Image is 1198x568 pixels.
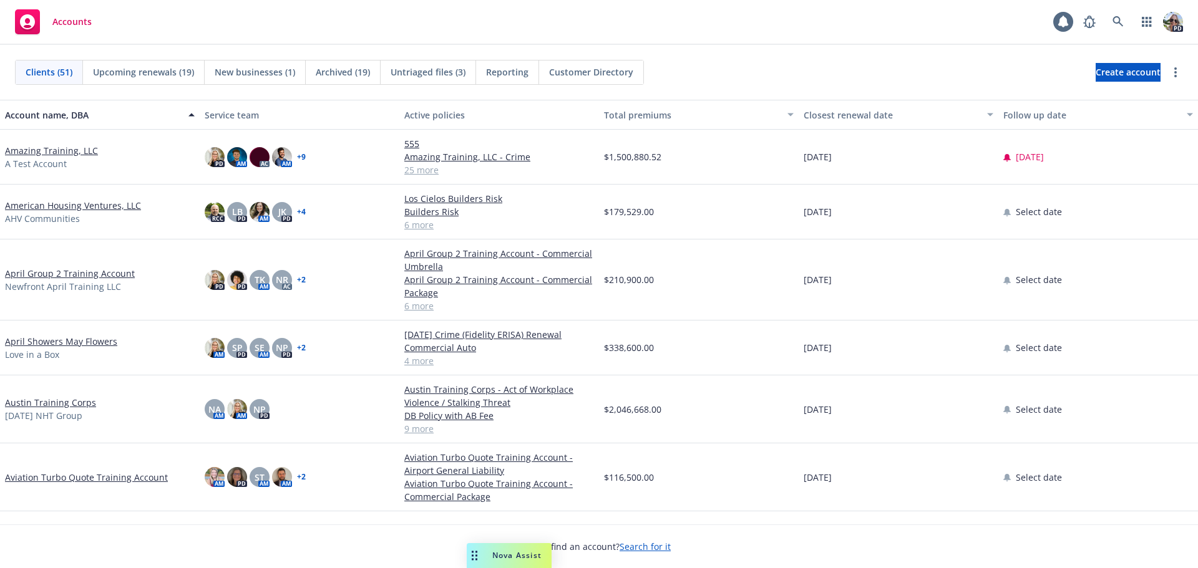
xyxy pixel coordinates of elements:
button: Nova Assist [467,543,552,568]
a: 25 more [404,163,594,176]
a: Aviation Turbo Quote Training Account - Airport General Liability [404,451,594,477]
span: NR [276,273,288,286]
span: Archived (19) [316,65,370,79]
span: Select date [1016,471,1062,484]
img: photo [250,147,270,167]
a: 6 more [404,218,594,231]
span: [DATE] [804,403,832,416]
img: photo [227,467,247,487]
span: [DATE] NHT Group [5,409,82,422]
img: photo [205,270,225,290]
button: Service team [200,100,399,130]
span: Upcoming renewals (19) [93,65,194,79]
img: photo [250,202,270,222]
a: + 2 [297,276,306,284]
span: Select date [1016,341,1062,354]
a: + 9 [297,153,306,161]
a: 4 more [404,354,594,367]
div: Service team [205,108,394,122]
span: $116,500.00 [604,471,654,484]
span: TK [255,273,265,286]
img: photo [227,399,247,419]
div: Closest renewal date [804,108,980,122]
span: Customer Directory [549,65,633,79]
span: AHV Communities [5,212,80,225]
span: $210,900.00 [604,273,654,286]
div: Account name, DBA [5,108,181,122]
a: Switch app [1134,9,1159,34]
button: Active policies [399,100,599,130]
img: photo [1163,12,1183,32]
img: photo [227,147,247,167]
span: Reporting [486,65,528,79]
a: Austin Training Corps - Act of Workplace Violence / Stalking Threat [404,383,594,409]
a: 6 more [404,299,594,312]
a: Austin Training Corps [5,396,96,409]
span: [DATE] [804,273,832,286]
a: April Group 2 Training Account [5,267,135,280]
span: Untriaged files (3) [391,65,465,79]
span: Nova Assist [492,550,542,561]
a: Accounts [10,4,97,39]
span: NP [253,403,266,416]
img: photo [205,202,225,222]
img: photo [272,147,292,167]
span: [DATE] [804,471,832,484]
a: April Group 2 Training Account - Commercial Package [404,273,594,299]
span: [DATE] [1016,150,1044,163]
img: photo [205,338,225,358]
span: New businesses (1) [215,65,295,79]
button: Closest renewal date [799,100,998,130]
a: Search for it [620,541,671,552]
a: DB Policy with AB Fee [404,409,594,422]
span: [DATE] [804,150,832,163]
span: Newfront April Training LLC [5,280,121,293]
span: A Test Account [5,157,67,170]
img: photo [205,467,225,487]
span: JK [278,205,286,218]
a: more [1168,65,1183,80]
span: Create account [1096,60,1161,84]
a: Amazing Training, LLC [5,144,98,157]
a: Search [1106,9,1131,34]
span: $1,500,880.52 [604,150,661,163]
a: April Showers May Flowers [5,335,117,348]
span: Love in a Box [5,348,59,361]
a: Amazing Training, LLC - Crime [404,150,594,163]
span: NA [208,403,221,416]
span: SP [232,341,243,354]
span: [DATE] [804,341,832,354]
a: [DATE] Crime (Fidelity ERISA) Renewal [404,328,594,341]
span: LB [232,205,243,218]
span: Accounts [52,17,92,27]
span: Select date [1016,403,1062,416]
a: Builders Risk [404,205,594,218]
div: Drag to move [467,543,482,568]
span: SE [255,341,265,354]
span: Select date [1016,273,1062,286]
a: 555 [404,137,594,150]
img: photo [227,270,247,290]
a: American Housing Ventures, LLC [5,199,141,212]
span: $2,046,668.00 [604,403,661,416]
a: Aviation Turbo Quote Training Account [5,471,168,484]
div: Total premiums [604,108,780,122]
a: Aviation Turbo Quote Training Account - Commercial Package [404,477,594,503]
span: $338,600.00 [604,341,654,354]
a: Los Cielos Builders Risk [404,192,594,205]
a: Report a Bug [1077,9,1102,34]
a: + 2 [297,473,306,481]
span: $179,529.00 [604,205,654,218]
button: Follow up date [998,100,1198,130]
a: Create account [1096,63,1161,82]
span: ST [255,471,265,484]
span: Can't find an account? [527,540,671,553]
span: [DATE] [804,205,832,218]
img: photo [205,147,225,167]
a: + 2 [297,344,306,352]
